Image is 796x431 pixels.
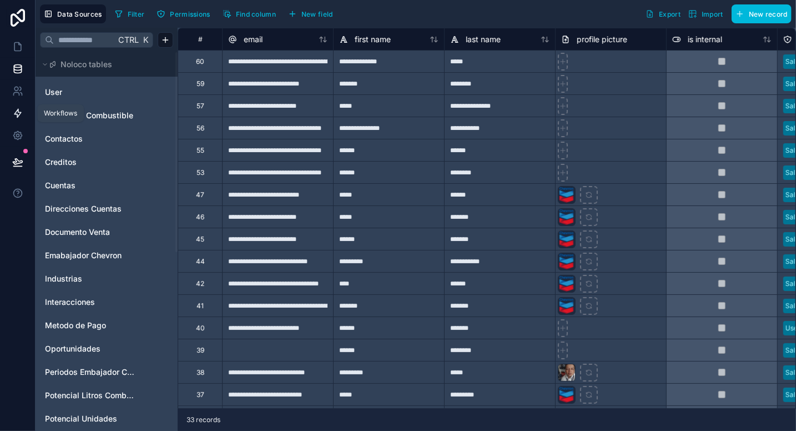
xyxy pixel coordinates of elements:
[110,6,149,22] button: Filter
[40,130,173,148] div: Contactos
[197,146,204,155] div: 55
[45,133,83,144] span: Contactos
[40,83,173,101] div: User
[128,10,145,18] span: Filter
[45,367,135,378] a: Periodos Embajador Chevron
[732,4,792,23] button: New record
[40,340,173,358] div: Oportunidades
[45,87,135,98] a: User
[45,390,135,401] a: Potencial Litros Combustible
[197,79,204,88] div: 59
[40,410,173,428] div: Potencial Unidades
[45,413,117,424] span: Potencial Unidades
[45,413,135,424] a: Potencial Unidades
[197,124,204,133] div: 56
[196,235,204,244] div: 45
[577,34,627,45] span: profile picture
[45,87,62,98] span: User
[40,223,173,241] div: Documento Venta
[40,4,106,23] button: Data Sources
[684,4,727,23] button: Import
[45,203,135,214] a: Direcciones Cuentas
[45,203,122,214] span: Direcciones Cuentas
[187,35,214,43] div: #
[727,4,792,23] a: New record
[40,107,173,124] div: Consumos Combustible
[40,153,173,171] div: Creditos
[187,415,220,424] span: 33 records
[142,36,149,44] span: K
[40,57,167,72] button: Noloco tables
[197,302,204,310] div: 41
[688,34,722,45] span: is internal
[40,200,173,218] div: Direcciones Cuentas
[45,180,135,191] a: Cuentas
[236,10,276,18] span: Find column
[40,247,173,264] div: Emabajador Chevron
[244,34,263,45] span: email
[219,6,280,22] button: Find column
[196,324,205,333] div: 40
[45,227,110,238] span: Documento Venta
[45,227,135,238] a: Documento Venta
[45,297,135,308] a: Interacciones
[45,273,82,284] span: Industrias
[45,180,75,191] span: Cuentas
[40,177,173,194] div: Cuentas
[153,6,218,22] a: Permissions
[40,293,173,311] div: Interacciones
[45,157,135,168] a: Creditos
[153,6,214,22] button: Permissions
[45,320,106,331] span: Metodo de Pago
[45,273,135,284] a: Industrias
[466,34,501,45] span: last name
[45,133,135,144] a: Contactos
[355,34,391,45] span: first name
[301,10,333,18] span: New field
[196,279,204,288] div: 42
[45,110,135,121] a: Consumos Combustible
[44,109,77,118] div: Workflows
[197,346,204,355] div: 39
[197,102,204,111] div: 57
[196,213,204,222] div: 46
[197,390,204,399] div: 37
[40,363,173,381] div: Periodos Embajador Chevron
[284,6,337,22] button: New field
[196,257,205,266] div: 44
[40,387,173,404] div: Potencial Litros Combustible
[45,297,95,308] span: Interacciones
[61,59,112,70] span: Noloco tables
[45,343,135,354] a: Oportunidades
[45,157,77,168] span: Creditos
[196,191,204,199] div: 47
[45,250,122,261] span: Emabajador Chevron
[197,168,204,177] div: 53
[642,4,684,23] button: Export
[197,368,204,377] div: 38
[57,10,102,18] span: Data Sources
[45,250,135,261] a: Emabajador Chevron
[40,317,173,334] div: Metodo de Pago
[40,270,173,288] div: Industrias
[702,10,723,18] span: Import
[749,10,788,18] span: New record
[45,110,133,121] span: Consumos Combustible
[196,57,204,66] div: 60
[45,343,100,354] span: Oportunidades
[117,33,140,47] span: Ctrl
[170,10,210,18] span: Permissions
[45,320,135,331] a: Metodo de Pago
[659,10,681,18] span: Export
